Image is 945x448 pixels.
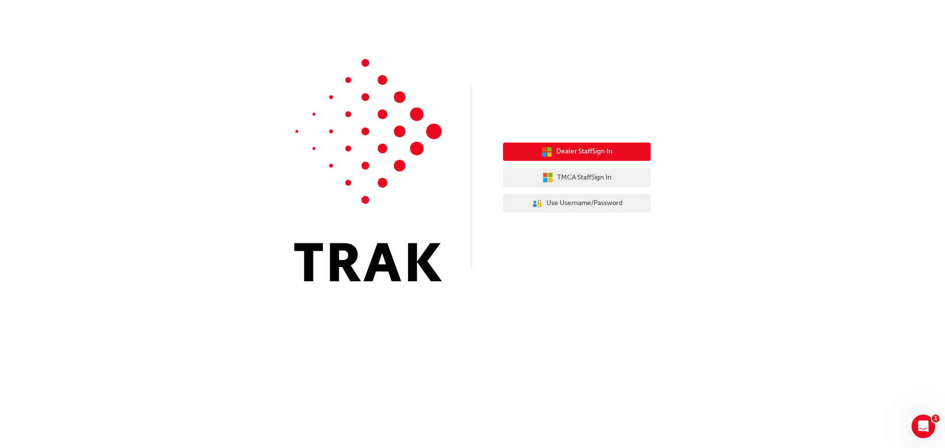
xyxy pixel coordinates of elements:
[294,59,442,281] img: Trak
[503,168,651,187] button: TMCA StaffSign In
[557,172,611,183] span: TMCA Staff Sign In
[546,198,623,209] span: Use Username/Password
[932,415,940,422] span: 1
[556,146,612,157] span: Dealer Staff Sign In
[503,194,651,213] button: Use Username/Password
[503,143,651,161] button: Dealer StaffSign In
[912,415,935,438] iframe: Intercom live chat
